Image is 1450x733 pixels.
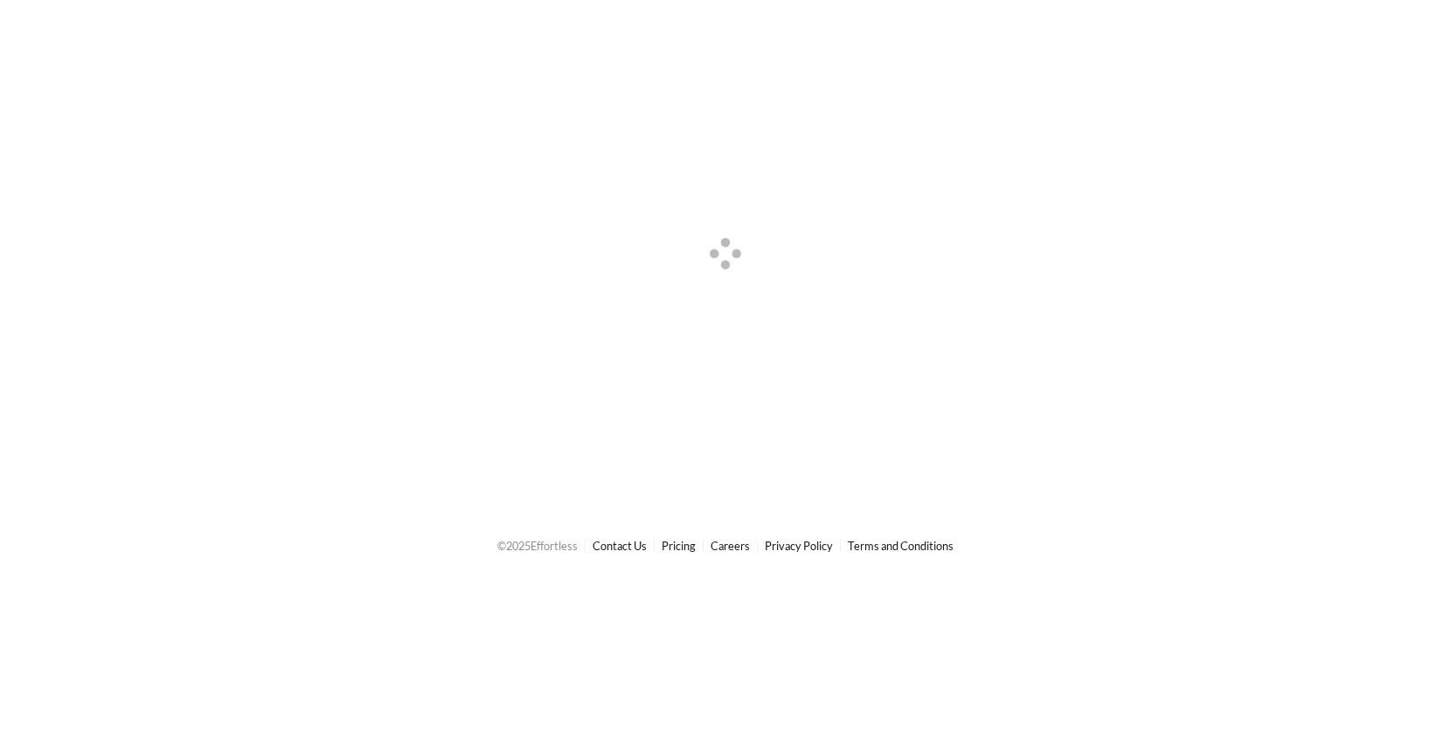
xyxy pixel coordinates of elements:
[765,539,833,553] a: Privacy Policy
[711,539,750,553] a: Careers
[593,539,647,553] a: Contact Us
[662,539,696,553] a: Pricing
[848,539,954,553] a: Terms and Conditions
[497,539,578,553] span: © 2025 Effortless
